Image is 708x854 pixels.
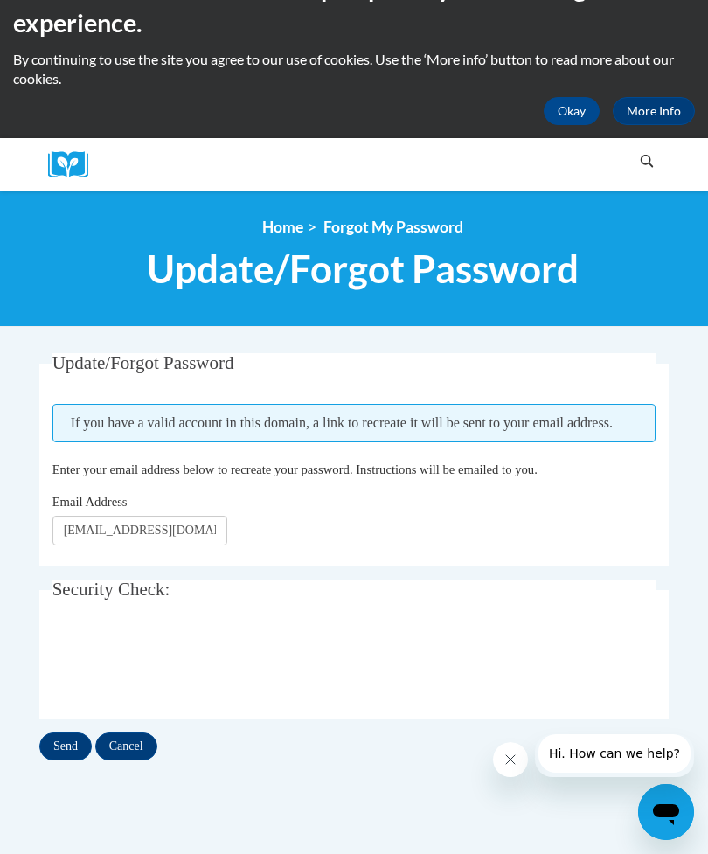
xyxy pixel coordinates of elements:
[52,495,128,509] span: Email Address
[147,246,579,292] span: Update/Forgot Password
[638,784,694,840] iframe: Button to launch messaging window
[493,742,528,777] iframe: Close message
[544,97,600,125] button: Okay
[48,151,101,178] img: Logo brand
[52,516,227,545] input: Email
[48,151,101,178] a: Cox Campus
[262,218,303,236] a: Home
[52,462,538,476] span: Enter your email address below to recreate your password. Instructions will be emailed to you.
[535,734,694,777] iframe: Message from company
[52,352,234,373] span: Update/Forgot Password
[634,151,660,172] button: Search
[52,404,656,442] span: If you have a valid account in this domain, a link to recreate it will be sent to your email addr...
[95,732,157,760] input: Cancel
[52,579,170,600] span: Security Check:
[613,97,695,125] a: More Info
[52,630,318,698] iframe: reCAPTCHA
[13,50,695,88] p: By continuing to use the site you agree to our use of cookies. Use the ‘More info’ button to read...
[323,218,463,236] span: Forgot My Password
[39,732,92,760] input: Send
